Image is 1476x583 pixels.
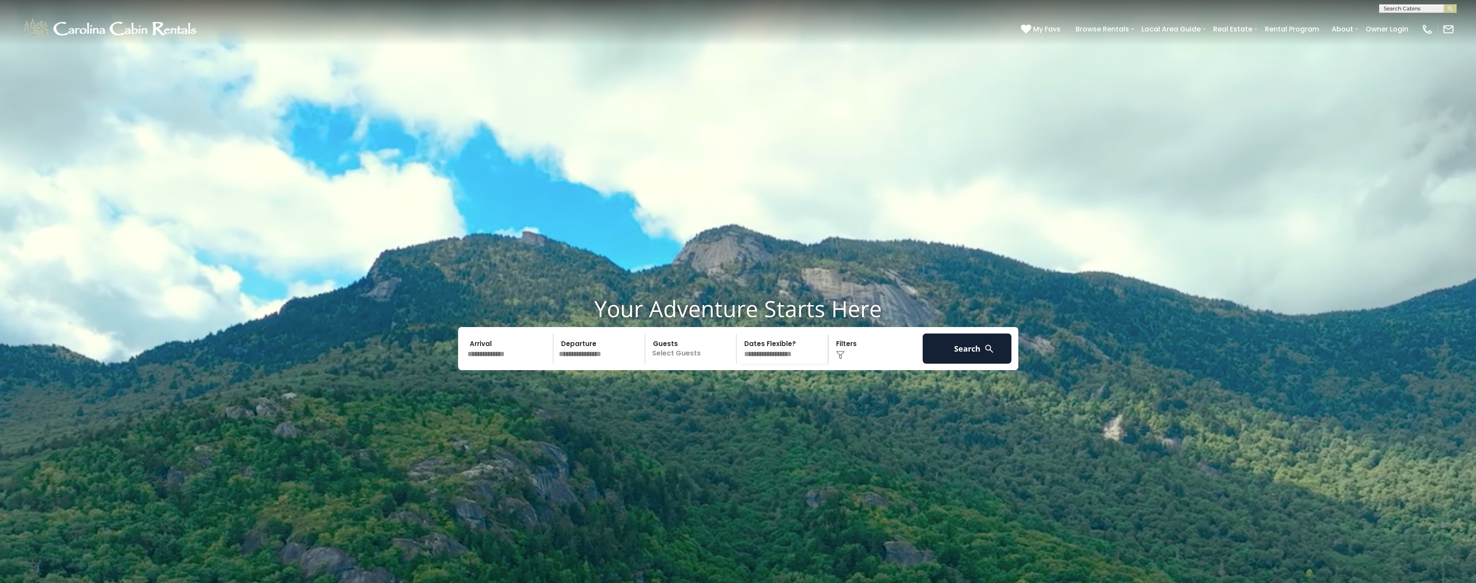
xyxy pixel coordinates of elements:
[1421,23,1433,35] img: phone-regular-white.png
[22,16,200,42] img: White-1-1-2.png
[1209,22,1257,37] a: Real Estate
[648,334,736,364] p: Select Guests
[1327,22,1357,37] a: About
[1033,24,1061,34] span: My Favs
[923,334,1012,364] button: Search
[6,295,1470,322] h1: Your Adventure Starts Here
[1261,22,1323,37] a: Rental Program
[1442,23,1454,35] img: mail-regular-white.png
[1071,22,1133,37] a: Browse Rentals
[984,343,995,354] img: search-regular-white.png
[1021,24,1063,35] a: My Favs
[1137,22,1205,37] a: Local Area Guide
[836,351,845,359] img: filter--v1.png
[1361,22,1413,37] a: Owner Login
